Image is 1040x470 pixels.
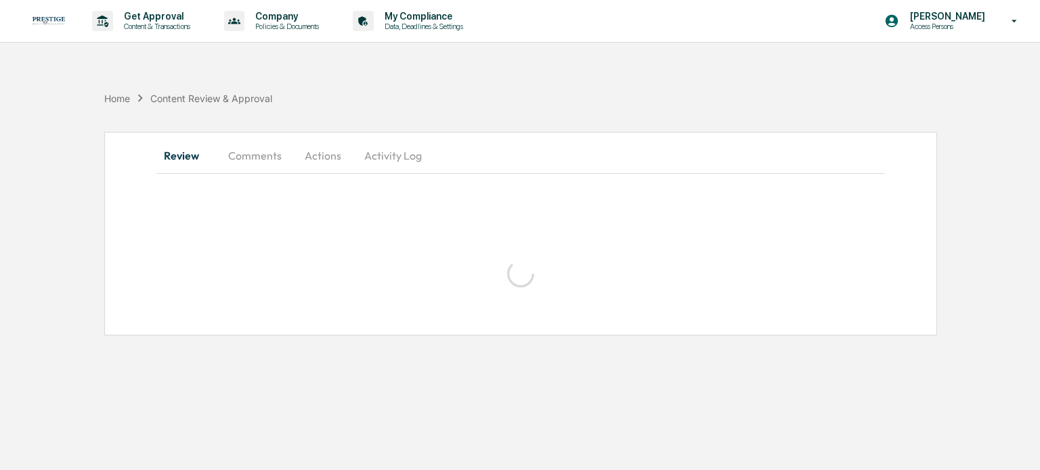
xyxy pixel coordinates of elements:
img: logo [32,17,65,25]
p: Data, Deadlines & Settings [374,22,470,31]
p: My Compliance [374,11,470,22]
div: Home [104,93,130,104]
div: secondary tabs example [156,139,884,172]
p: Get Approval [113,11,197,22]
button: Actions [292,139,353,172]
p: Company [244,11,326,22]
p: [PERSON_NAME] [899,11,992,22]
p: Access Persons [899,22,992,31]
p: Content & Transactions [113,22,197,31]
button: Comments [217,139,292,172]
button: Activity Log [353,139,433,172]
p: Policies & Documents [244,22,326,31]
button: Review [156,139,217,172]
div: Content Review & Approval [150,93,272,104]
